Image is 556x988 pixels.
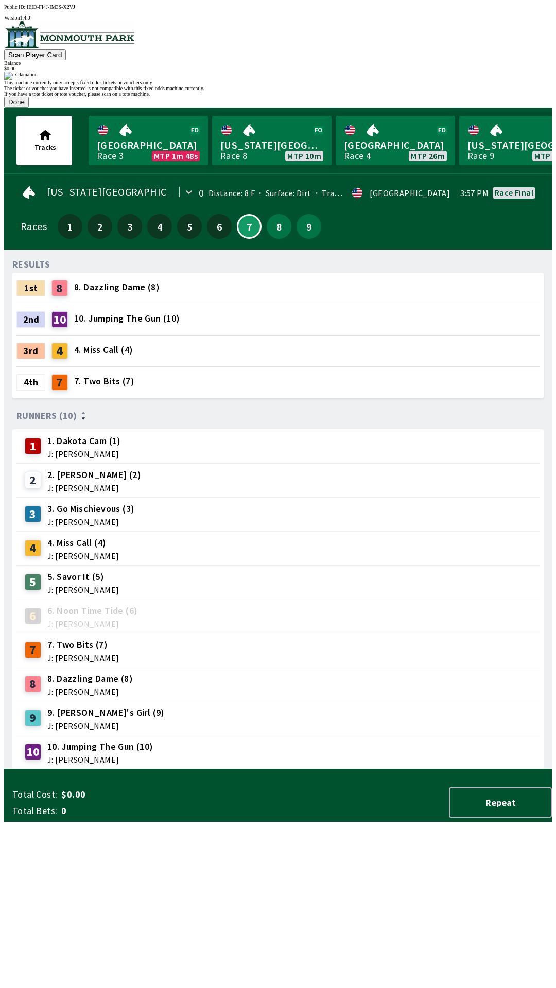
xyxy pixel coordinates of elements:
[269,223,289,230] span: 8
[27,4,75,10] span: IEID-FI4J-IM3S-X2VJ
[4,60,552,66] div: Balance
[47,755,153,764] span: J: [PERSON_NAME]
[97,152,124,160] div: Race 3
[90,223,110,230] span: 2
[4,97,29,108] button: Done
[47,518,134,526] span: J: [PERSON_NAME]
[16,412,77,420] span: Runners (10)
[74,343,133,357] span: 4. Miss Call (4)
[370,189,450,197] div: [GEOGRAPHIC_DATA]
[4,91,552,97] div: If you have a tote ticket or tote voucher, please scan on a tote machine.
[74,280,160,294] span: 8. Dazzling Dame (8)
[220,152,247,160] div: Race 8
[74,312,180,325] span: 10. Jumping The Gun (10)
[180,223,199,230] span: 5
[25,642,41,658] div: 7
[336,116,455,165] a: [GEOGRAPHIC_DATA]Race 4MTP 26m
[344,152,371,160] div: Race 4
[237,214,262,239] button: 7
[4,72,38,80] img: exclamation
[16,411,540,421] div: Runners (10)
[207,214,232,239] button: 6
[287,152,321,160] span: MTP 10m
[47,740,153,753] span: 10. Jumping The Gun (10)
[4,66,552,72] div: $ 0.00
[4,49,66,60] button: Scan Player Card
[220,138,323,152] span: [US_STATE][GEOGRAPHIC_DATA]
[460,189,489,197] span: 3:57 PM
[21,222,47,231] div: Races
[4,80,552,85] div: This machine currently only accepts fixed odds tickets or vouchers only
[495,188,533,197] div: Race final
[51,343,68,359] div: 4
[458,797,543,808] span: Repeat
[58,214,82,239] button: 1
[12,260,50,269] div: RESULTS
[97,138,200,152] span: [GEOGRAPHIC_DATA]
[47,468,141,482] span: 2. [PERSON_NAME] (2)
[47,188,201,196] span: [US_STATE][GEOGRAPHIC_DATA]
[25,472,41,488] div: 2
[4,21,134,48] img: venue logo
[47,450,121,458] span: J: [PERSON_NAME]
[16,343,45,359] div: 3rd
[177,214,202,239] button: 5
[47,638,119,651] span: 7. Two Bits (7)
[47,502,134,516] span: 3. Go Mischievous (3)
[25,710,41,726] div: 9
[47,721,165,730] span: J: [PERSON_NAME]
[240,224,258,229] span: 7
[212,116,332,165] a: [US_STATE][GEOGRAPHIC_DATA]Race 8MTP 10m
[61,805,223,817] span: 0
[344,138,447,152] span: [GEOGRAPHIC_DATA]
[25,574,41,590] div: 5
[25,540,41,556] div: 4
[467,152,494,160] div: Race 9
[47,434,121,448] span: 1. Dakota Cam (1)
[299,223,319,230] span: 9
[25,506,41,522] div: 3
[199,189,204,197] div: 0
[267,214,291,239] button: 8
[150,223,169,230] span: 4
[34,143,56,152] span: Tracks
[4,4,552,10] div: Public ID:
[4,85,552,91] div: The ticket or voucher you have inserted is not compatible with this fixed odds machine currently.
[47,706,165,719] span: 9. [PERSON_NAME]'s Girl (9)
[147,214,172,239] button: 4
[4,15,552,21] div: Version 1.4.0
[25,438,41,454] div: 1
[88,214,112,239] button: 2
[16,374,45,391] div: 4th
[12,788,57,801] span: Total Cost:
[47,604,137,617] span: 6. Noon Time Tide (6)
[25,608,41,624] div: 6
[47,687,133,696] span: J: [PERSON_NAME]
[47,570,119,584] span: 5. Savor It (5)
[25,676,41,692] div: 8
[47,672,133,685] span: 8. Dazzling Dame (8)
[61,788,223,801] span: $0.00
[16,280,45,296] div: 1st
[154,152,198,160] span: MTP 1m 48s
[311,188,401,198] span: Track Condition: Fast
[74,375,134,388] span: 7. Two Bits (7)
[210,223,229,230] span: 6
[120,223,140,230] span: 3
[117,214,142,239] button: 3
[47,586,119,594] span: J: [PERSON_NAME]
[47,654,119,662] span: J: [PERSON_NAME]
[47,536,119,550] span: 4. Miss Call (4)
[47,552,119,560] span: J: [PERSON_NAME]
[47,484,141,492] span: J: [PERSON_NAME]
[89,116,208,165] a: [GEOGRAPHIC_DATA]Race 3MTP 1m 48s
[255,188,311,198] span: Surface: Dirt
[449,787,552,818] button: Repeat
[25,744,41,760] div: 10
[411,152,445,160] span: MTP 26m
[60,223,80,230] span: 1
[208,188,255,198] span: Distance: 8 F
[297,214,321,239] button: 9
[51,280,68,296] div: 8
[12,805,57,817] span: Total Bets:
